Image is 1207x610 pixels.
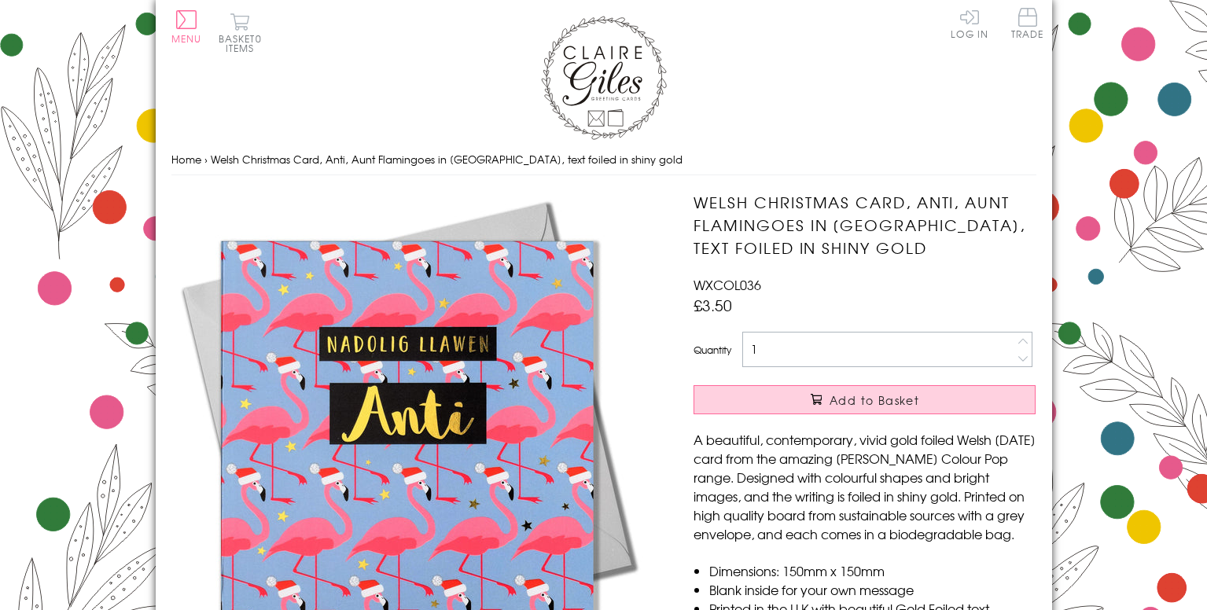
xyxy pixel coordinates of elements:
[694,385,1036,414] button: Add to Basket
[1011,8,1044,39] span: Trade
[171,10,202,43] button: Menu
[709,580,1036,599] li: Blank inside for your own message
[211,152,683,167] span: Welsh Christmas Card, Anti, Aunt Flamingoes in [GEOGRAPHIC_DATA], text foiled in shiny gold
[171,144,1036,176] nav: breadcrumbs
[694,275,761,294] span: WXCOL036
[219,13,262,53] button: Basket0 items
[694,191,1036,259] h1: Welsh Christmas Card, Anti, Aunt Flamingoes in [GEOGRAPHIC_DATA], text foiled in shiny gold
[1011,8,1044,42] a: Trade
[171,152,201,167] a: Home
[694,343,731,357] label: Quantity
[694,430,1036,543] p: A beautiful, contemporary, vivid gold foiled Welsh [DATE] card from the amazing [PERSON_NAME] Col...
[171,31,202,46] span: Menu
[204,152,208,167] span: ›
[709,561,1036,580] li: Dimensions: 150mm x 150mm
[951,8,988,39] a: Log In
[226,31,262,55] span: 0 items
[541,16,667,140] img: Claire Giles Greetings Cards
[694,294,732,316] span: £3.50
[830,392,919,408] span: Add to Basket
